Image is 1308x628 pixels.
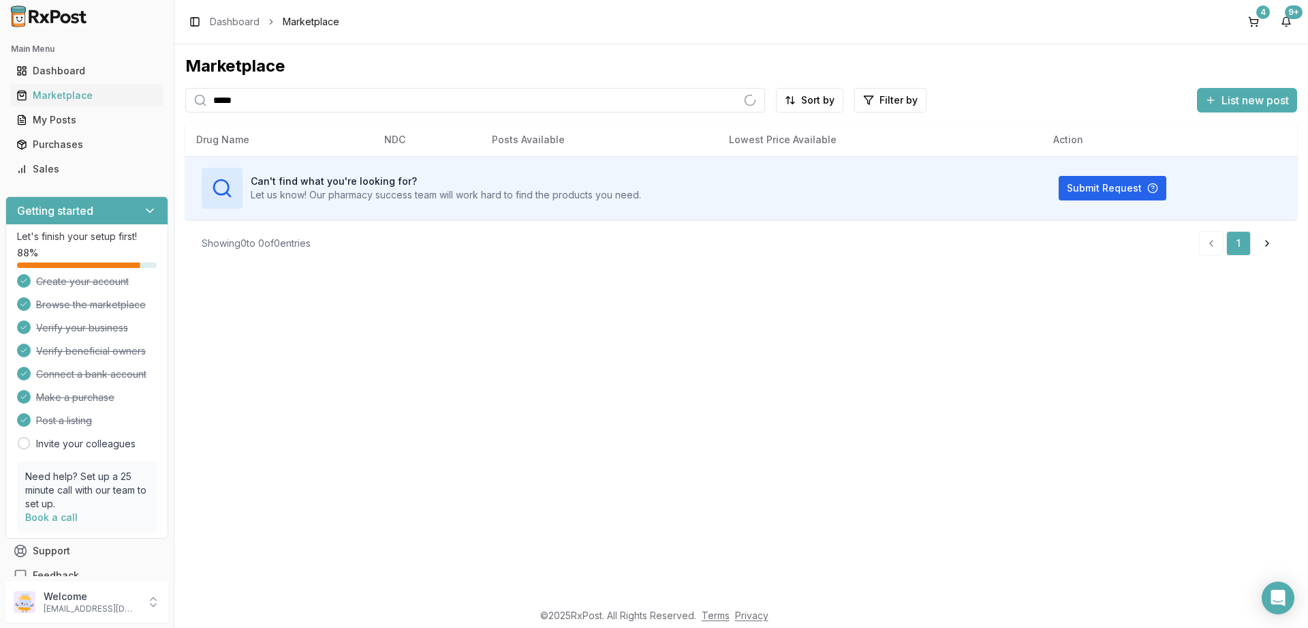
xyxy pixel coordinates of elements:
[5,5,93,27] img: RxPost Logo
[25,511,78,523] a: Book a call
[854,88,926,113] button: Filter by
[5,134,168,155] button: Purchases
[202,237,311,250] div: Showing 0 to 0 of 0 entries
[481,123,718,156] th: Posts Available
[1221,92,1289,108] span: List new post
[16,113,157,127] div: My Posts
[5,539,168,563] button: Support
[25,470,149,511] p: Need help? Set up a 25 minute call with our team to set up.
[210,15,260,29] a: Dashboard
[36,275,129,288] span: Create your account
[36,298,146,312] span: Browse the marketplace
[11,108,163,132] a: My Posts
[1243,11,1264,33] button: 4
[11,83,163,108] a: Marketplace
[1197,88,1297,113] button: List new post
[5,60,168,82] button: Dashboard
[17,246,38,260] span: 88 %
[11,132,163,157] a: Purchases
[36,321,128,335] span: Verify your business
[36,437,136,451] a: Invite your colleagues
[17,230,157,243] p: Let's finish your setup first!
[44,590,138,603] p: Welcome
[718,123,1042,156] th: Lowest Price Available
[801,93,835,107] span: Sort by
[16,162,157,176] div: Sales
[44,603,138,614] p: [EMAIL_ADDRESS][DOMAIN_NAME]
[1197,95,1297,108] a: List new post
[1199,231,1281,256] nav: pagination
[776,88,843,113] button: Sort by
[16,89,157,102] div: Marketplace
[14,591,35,613] img: User avatar
[1226,231,1251,256] a: 1
[33,569,79,582] span: Feedback
[36,391,114,404] span: Make a purchase
[210,15,339,29] nav: breadcrumb
[185,123,373,156] th: Drug Name
[251,188,641,202] p: Let us know! Our pharmacy success team will work hard to find the products you need.
[879,93,918,107] span: Filter by
[1256,5,1270,19] div: 4
[5,109,168,131] button: My Posts
[16,64,157,78] div: Dashboard
[5,563,168,588] button: Feedback
[11,44,163,55] h2: Main Menu
[1059,176,1166,200] button: Submit Request
[1042,123,1297,156] th: Action
[5,158,168,180] button: Sales
[36,344,146,358] span: Verify beneficial owners
[1253,231,1281,256] a: Go to next page
[11,157,163,181] a: Sales
[283,15,339,29] span: Marketplace
[16,138,157,151] div: Purchases
[1262,582,1294,614] div: Open Intercom Messenger
[11,59,163,83] a: Dashboard
[735,610,768,621] a: Privacy
[373,123,481,156] th: NDC
[17,203,93,219] h3: Getting started
[36,414,92,428] span: Post a listing
[185,55,1297,77] div: Marketplace
[702,610,730,621] a: Terms
[5,85,168,106] button: Marketplace
[251,175,641,188] h3: Can't find what you're looking for?
[1275,11,1297,33] button: 9+
[36,368,146,381] span: Connect a bank account
[1285,5,1303,19] div: 9+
